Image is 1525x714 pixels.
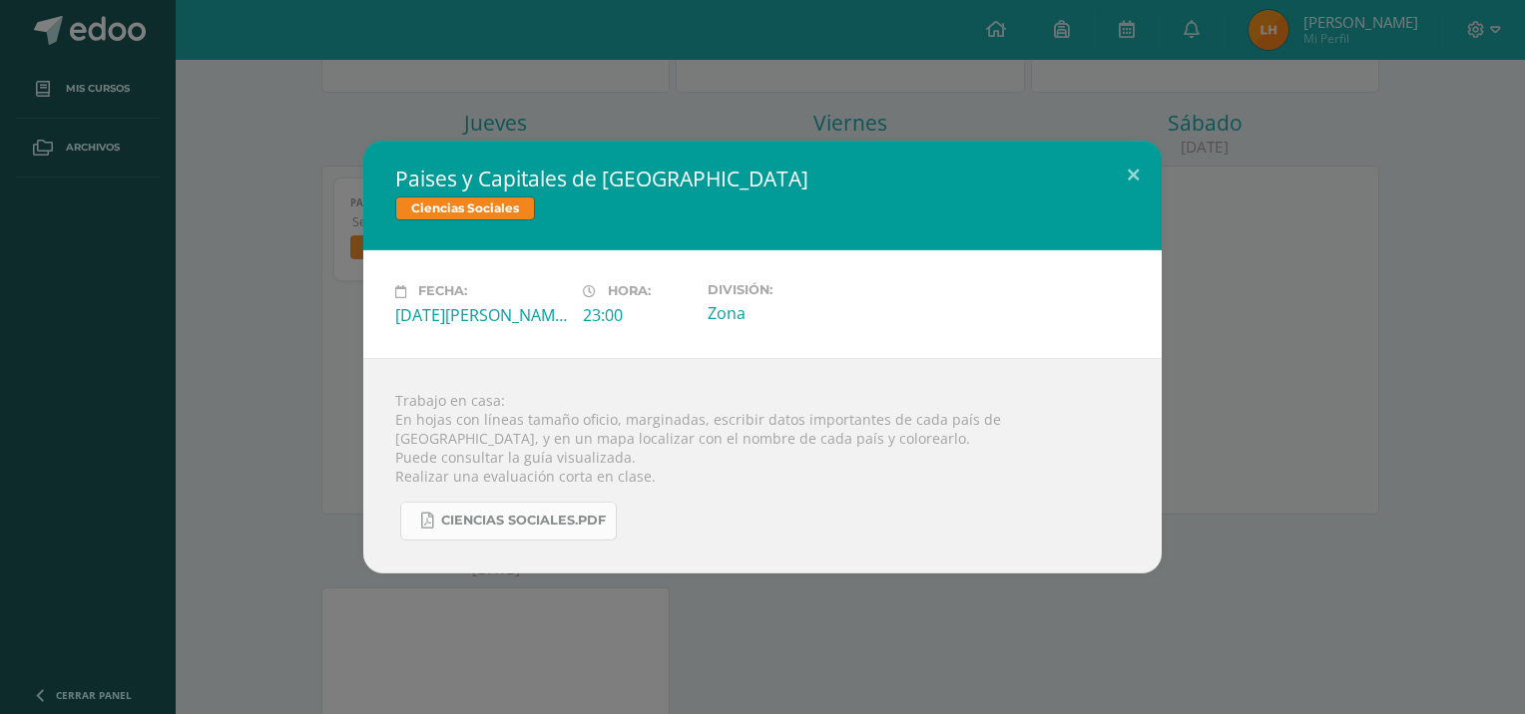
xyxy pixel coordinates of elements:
h2: Paises y Capitales de [GEOGRAPHIC_DATA] [395,165,1130,192]
button: Close (Esc) [1105,141,1162,208]
span: Fecha: [418,284,467,299]
span: Hora: [608,284,651,299]
span: Ciencias Sociales.pdf [441,513,606,529]
div: 23:00 [583,304,692,326]
div: Zona [708,302,879,324]
span: Ciencias Sociales [395,196,535,220]
div: [DATE][PERSON_NAME] [395,304,567,326]
a: Ciencias Sociales.pdf [400,502,617,540]
div: Trabajo en casa: En hojas con líneas tamaño oficio, marginadas, escribir datos importantes de cad... [363,358,1162,573]
label: División: [708,282,879,297]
